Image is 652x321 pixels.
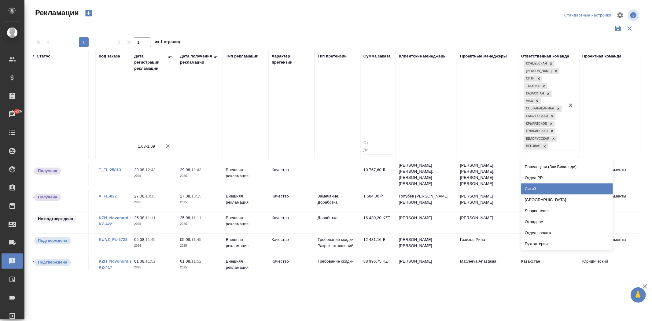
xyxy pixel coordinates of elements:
td: Требование скидки [315,255,360,277]
div: Таганка [524,83,540,90]
p: 2025 [180,199,220,205]
div: Пушкинская [524,128,549,135]
div: Кунцевская, Бабушкинская, Сити, Таганка, Казахстан, Visa, СПБ Караванная, Смоленская, Крылатское,... [524,120,555,128]
button: Создать [81,8,96,18]
p: 12:43 [191,168,201,172]
td: [PERSON_NAME] [PERSON_NAME], [PERSON_NAME] [PERSON_NAME] [457,159,518,190]
div: Кунцевская, Бабушкинская, Сити, Таганка, Казахстан, Visa, СПБ Караванная, Смоленская, Крылатское,... [524,75,543,83]
td: Matveeva Anastasia [457,255,518,277]
div: split button [563,11,613,20]
td: Качество [269,212,315,233]
span: 16226 [8,108,26,114]
p: 2025 [180,243,220,249]
p: 2025 [180,173,220,179]
td: 12 431,16 ₽ [360,234,396,255]
a: 16226 [2,107,23,122]
div: Тип рекламации [226,53,259,59]
div: Кунцевская, Бабушкинская, Сити, Таганка, Казахстан, Visa, СПБ Караванная, Смоленская, Крылатское,... [524,68,560,75]
td: 88 996,75 KZT [360,255,396,277]
p: 2025 [180,264,220,271]
div: Код заказа [99,53,120,59]
td: Требование скидки, Разрыв отношений [315,234,360,255]
div: Белорусская [524,136,550,142]
div: Характер претензии [272,53,311,65]
p: Подтверждена [38,259,67,265]
a: KZH_Novonordisk-KZ-422 [99,216,135,226]
p: Получена [38,194,57,200]
div: Дата получения рекламации [180,53,214,65]
div: Кунцевская, Бабушкинская, Сити, Таганка, Казахстан, Visa, СПБ Караванная, Смоленская, Крылатское,... [524,142,549,150]
p: 2025 [134,243,174,249]
div: Статус [37,53,50,59]
div: Смоленская [524,113,549,120]
p: 11:45 [191,237,201,242]
p: 11:11 [191,216,201,220]
div: Тёплый стан [521,249,613,260]
td: Внешняя рекламация [223,234,269,255]
p: 2025 [134,221,174,227]
td: 10 767,60 ₽ [360,164,396,185]
div: Кунцевская, Бабушкинская, Сити, Таганка, Казахстан, Visa, СПБ Караванная, Смоленская, Крылатское,... [524,105,562,113]
div: Бухгалтерия [521,238,613,249]
td: Доработка [315,212,360,233]
p: 2025 [134,199,174,205]
div: Кунцевская, Бабушкинская, Сити, Таганка, Казахстан, Visa, СПБ Караванная, Смоленская, Крылатское,... [524,98,541,105]
a: KZH_Novonordisk-KZ-417 [99,259,135,270]
div: [GEOGRAPHIC_DATA] [521,194,613,205]
div: Кунцевская, Бабушкинская, Сити, Таганка, Казахстан, Visa, СПБ Караванная, Смоленская, Крылатское,... [524,113,556,120]
p: 13:15 [191,194,201,198]
td: Внешняя рекламация [223,212,269,233]
p: 2025 [134,173,174,179]
td: [PERSON_NAME] [PERSON_NAME] [396,234,457,255]
span: Посмотреть информацию [628,9,640,21]
div: Кунцевская, Бабушкинская, Сити, Таганка, Казахстан, Visa, СПБ Караванная, Смоленская, Крылатское,... [524,60,555,68]
td: Качество [269,234,315,255]
span: из 1 страниц [155,38,180,47]
a: T_FL-25813 [99,168,121,172]
td: Казахстан [518,255,579,277]
div: Кунцевская, Бабушкинская, Сити, Таганка, Казахстан, Visa, СПБ Караванная, Смоленская, Крылатское,... [524,83,548,90]
div: Ответственная команда [521,53,569,59]
div: Сити3 [521,183,613,194]
span: Настроить таблицу [613,8,628,23]
p: 11:52 [191,259,201,264]
div: Отдел продаж [521,227,613,238]
div: Кунцевская [524,61,548,67]
a: KUNZ_FL-5722 [99,237,127,242]
p: 11:11 [146,216,156,220]
td: [PERSON_NAME] [518,190,579,212]
input: От [363,139,393,147]
td: Качество [269,190,315,212]
td: [PERSON_NAME] [PERSON_NAME] [457,190,518,212]
div: Дата регистрации рекламации [134,53,168,72]
p: 12:43 [146,168,156,172]
div: Отрадное [521,216,613,227]
p: 2025 [180,221,220,227]
p: 05.08, [134,237,146,242]
td: Внешняя рекламация [223,164,269,185]
div: Сумма заказа [363,53,391,59]
div: Кунцевская, Бабушкинская, Сити, Таганка, Казахстан, Visa, СПБ Караванная, Смоленская, Крылатское,... [524,127,556,135]
p: Не подтверждена [38,216,73,222]
input: До [363,147,393,154]
p: 01.08, [180,259,191,264]
div: Кунцевская, Бабушкинская, Сити, Таганка, Казахстан, Visa, СПБ Караванная, Смоленская, Крылатское,... [524,90,552,98]
td: [PERSON_NAME] [PERSON_NAME], [PERSON_NAME] [PERSON_NAME] [396,159,457,190]
p: 13:15 [146,194,156,198]
td: Газизов Ринат [457,234,518,255]
td: 16 430,20 KZT [360,212,396,233]
p: 29.08, [134,168,146,172]
div: Клиентские менеджеры [399,53,447,59]
p: Подтверждена [38,238,67,244]
p: 29.08, [180,168,191,172]
td: Внешняя рекламация [223,190,269,212]
p: 11:52 [146,259,156,264]
div: Support team [521,205,613,216]
td: [PERSON_NAME] [457,212,518,233]
td: Качество [269,164,315,185]
div: Visa [524,98,534,105]
button: 🙏 [631,287,646,303]
td: Кунцевская [518,234,579,255]
td: Замечание, Доработка [315,190,360,212]
span: 🙏 [633,289,643,301]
